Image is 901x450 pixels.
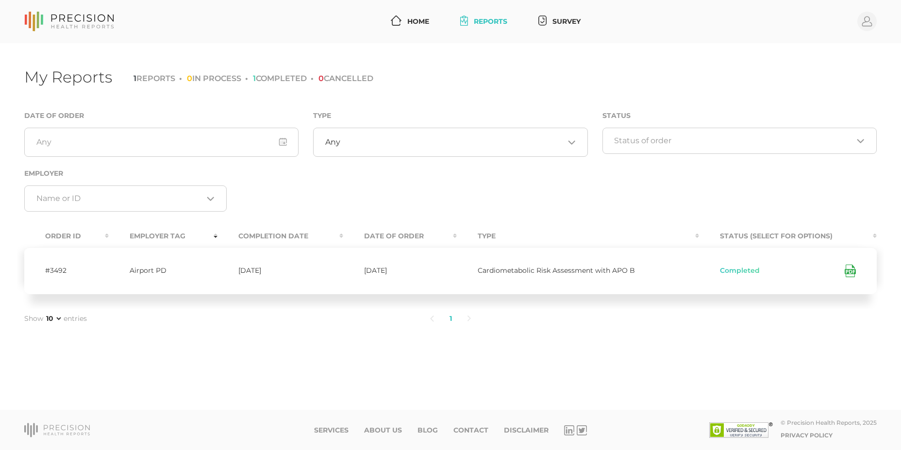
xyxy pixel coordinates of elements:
[24,128,299,157] input: Any
[253,74,256,83] span: 1
[313,128,587,157] div: Search for option
[109,247,217,294] td: Airport PD
[36,194,203,203] input: Search for option
[314,426,349,434] a: Services
[245,74,307,83] li: COMPLETED
[24,112,84,120] label: Date of Order
[24,185,227,212] div: Search for option
[133,74,175,83] li: REPORTS
[343,225,457,247] th: Date Of Order : activate to sort column ascending
[24,169,63,178] label: Employer
[453,426,488,434] a: Contact
[313,112,331,120] label: Type
[24,67,112,86] h1: My Reports
[133,74,136,83] span: 1
[24,247,109,294] td: #3492
[602,128,877,154] div: Search for option
[311,74,373,83] li: CANCELLED
[387,13,433,31] a: Home
[417,426,438,434] a: Blog
[709,422,773,438] img: SSL site seal - click to verify
[504,426,549,434] a: Disclaimer
[217,247,343,294] td: [DATE]
[187,74,192,83] span: 0
[699,225,877,247] th: Status (Select for Options) : activate to sort column ascending
[534,13,584,31] a: Survey
[781,419,877,426] div: © Precision Health Reports, 2025
[720,267,760,275] span: Completed
[325,137,340,147] span: Any
[602,112,631,120] label: Status
[44,314,63,323] select: Showentries
[456,13,511,31] a: Reports
[457,225,699,247] th: Type : activate to sort column ascending
[781,432,833,439] a: Privacy Policy
[179,74,241,83] li: IN PROCESS
[478,266,635,275] span: Cardiometabolic Risk Assessment with APO B
[343,247,457,294] td: [DATE]
[24,314,87,324] label: Show entries
[318,74,324,83] span: 0
[614,136,853,146] input: Search for option
[109,225,217,247] th: Employer Tag : activate to sort column ascending
[340,137,564,147] input: Search for option
[24,225,109,247] th: Order ID : activate to sort column ascending
[217,225,343,247] th: Completion Date : activate to sort column ascending
[364,426,402,434] a: About Us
